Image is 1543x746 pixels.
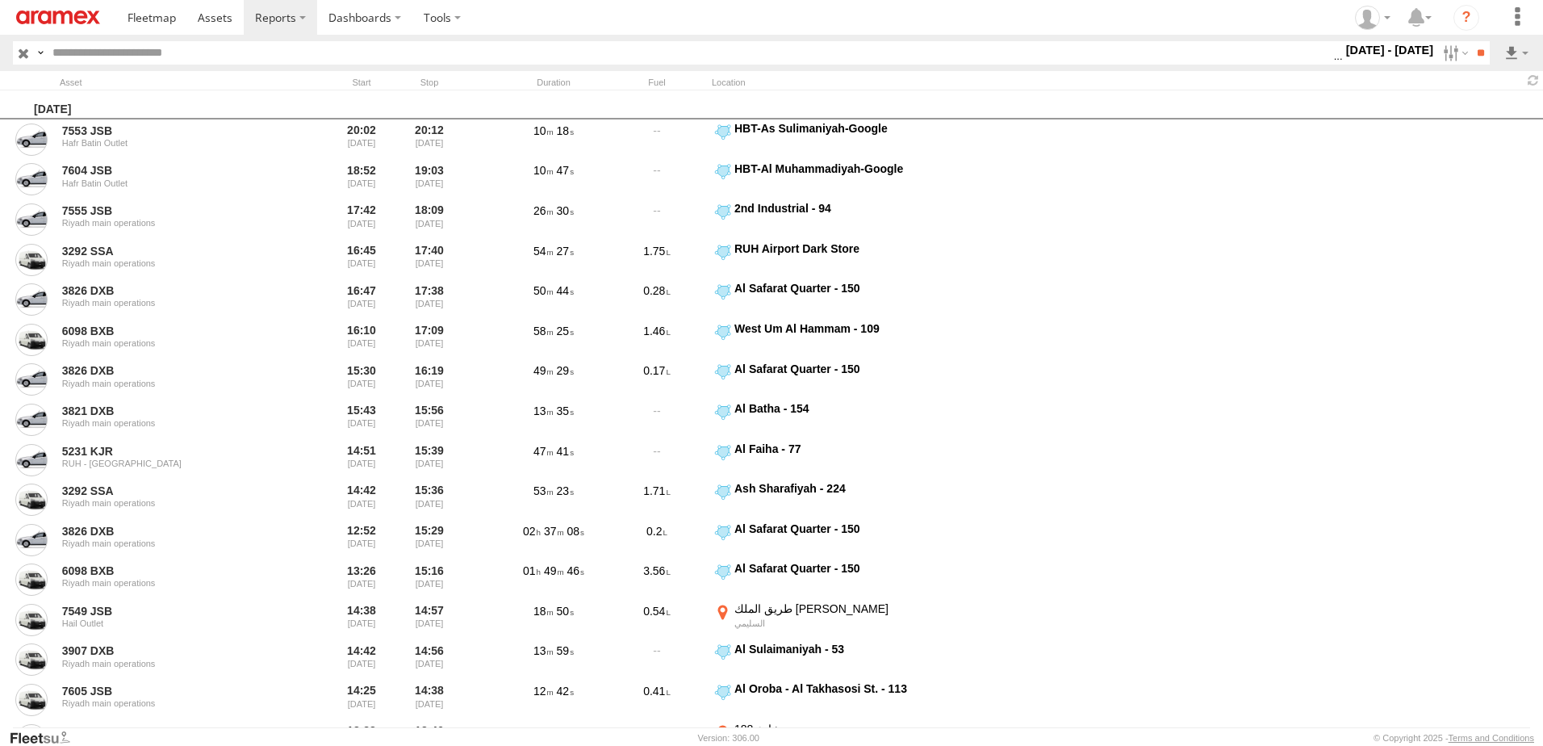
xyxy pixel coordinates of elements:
label: Click to View Event Location [712,442,914,479]
label: Click to View Event Location [712,201,914,238]
div: 15:29 [DATE] [399,522,460,559]
div: Entered prior to selected date range [331,642,392,679]
div: Riyadh main operations [62,659,283,668]
div: Al Safarat Quarter - 150 [734,362,911,376]
div: 0.54 [608,601,705,639]
label: Export results as... [1503,41,1530,65]
a: 7549 JSB [62,724,283,739]
a: 7549 JSB [62,604,283,618]
a: 3292 SSA [62,244,283,258]
div: 14:57 [DATE] [399,601,460,639]
span: 41 [557,445,574,458]
span: 30 [557,204,574,217]
div: Riyadh main operations [62,698,283,708]
img: aramex-logo.svg [16,10,100,24]
span: 35 [557,404,574,417]
div: Entered prior to selected date range [331,201,392,238]
span: 26 [533,204,554,217]
div: 18:09 [DATE] [399,201,460,238]
label: Search Query [34,41,47,65]
div: 17:09 [DATE] [399,321,460,358]
div: 14:38 [DATE] [399,681,460,719]
div: 15:56 [DATE] [399,401,460,438]
a: 3907 DXB [62,643,283,658]
div: Hail Outlet [62,618,283,628]
a: 3826 DXB [62,363,283,378]
span: 59 [557,644,574,657]
span: 08 [567,525,584,538]
a: 5231 KJR [62,444,283,459]
label: Click to View Event Location [712,121,914,158]
div: Entered prior to selected date range [331,681,392,719]
div: 20:12 [DATE] [399,121,460,158]
span: 50 [533,284,554,297]
a: 7604 JSB [62,163,283,178]
div: Entered prior to selected date range [331,442,392,479]
span: 01 [523,564,541,577]
span: 49 [544,564,564,577]
div: Riyadh main operations [62,379,283,388]
div: Entered prior to selected date range [331,121,392,158]
div: HBT-As Sulimaniyah-Google [734,121,911,136]
label: Search Filter Options [1436,41,1471,65]
label: Click to View Event Location [712,601,914,639]
div: Entered prior to selected date range [331,481,392,518]
span: 29 [557,364,574,377]
div: 15:36 [DATE] [399,481,460,518]
label: Click to View Event Location [712,681,914,719]
a: 7553 JSB [62,124,283,138]
span: 13 [533,404,554,417]
div: West Um Al Hammam - 109 [734,321,911,336]
label: Click to View Event Location [712,321,914,358]
a: 7555 JSB [62,203,283,218]
div: Entered prior to selected date range [331,522,392,559]
div: 2nd Industrial - 94 [734,201,911,216]
span: 13 [533,644,554,657]
a: 7605 JSB [62,684,283,698]
a: 6098 BXB [62,324,283,338]
div: Riyadh main operations [62,218,283,228]
div: Entered prior to selected date range [331,362,392,399]
div: Entered prior to selected date range [331,241,392,279]
a: Visit our Website [9,730,83,746]
span: 47 [557,164,574,177]
a: 3826 DXB [62,283,283,298]
span: 42 [557,685,574,698]
div: 0.2 [608,522,705,559]
div: RUH Airport Dark Store [734,241,911,256]
span: 13 [533,725,554,738]
span: 40 [557,725,574,738]
label: Click to View Event Location [712,642,914,679]
div: Hafr Batin Outlet [62,178,283,188]
span: 53 [533,484,554,497]
span: 10 [533,164,554,177]
div: 16:19 [DATE] [399,362,460,399]
div: RUH - [GEOGRAPHIC_DATA] [62,459,283,468]
div: 15:39 [DATE] [399,442,460,479]
div: 14:56 [DATE] [399,642,460,679]
div: 1.75 [608,241,705,279]
div: Riyadh main operations [62,539,283,548]
label: [DATE] - [DATE] [1343,41,1437,59]
a: Terms and Conditions [1449,733,1534,743]
span: 18 [533,605,554,618]
div: Entered prior to selected date range [331,161,392,199]
span: 58 [533,325,554,337]
div: 17:40 [DATE] [399,241,460,279]
div: Riyadh main operations [62,338,283,348]
span: 44 [557,284,574,297]
span: 47 [533,445,554,458]
div: Hafr Batin Outlet [62,138,283,148]
a: 3821 DXB [62,404,283,418]
div: شارع 188 [734,722,911,736]
div: طريق الملك [PERSON_NAME] [734,601,911,616]
span: 50 [557,605,574,618]
div: Al Safarat Quarter - 150 [734,522,911,536]
i: ? [1453,5,1479,31]
label: Click to View Event Location [712,522,914,559]
div: Entered prior to selected date range [331,401,392,438]
span: 23 [557,484,574,497]
div: 0.17 [608,362,705,399]
label: Click to View Event Location [712,481,914,518]
div: Entered prior to selected date range [331,281,392,318]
